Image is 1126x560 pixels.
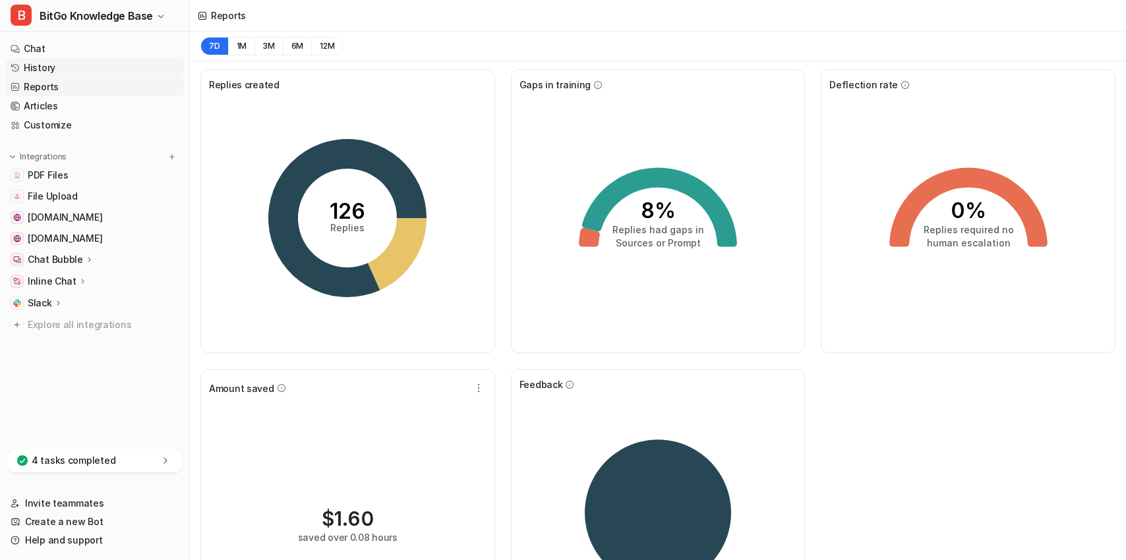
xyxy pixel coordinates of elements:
img: expand menu [8,152,17,161]
button: Integrations [5,150,71,163]
a: Help and support [5,531,184,549]
tspan: 0% [951,198,986,223]
span: File Upload [28,190,78,203]
img: menu_add.svg [167,152,177,161]
a: PDF FilesPDF Files [5,166,184,184]
a: Reports [5,78,184,96]
tspan: 126 [330,198,365,224]
p: Slack [28,296,52,310]
tspan: Sources or Prompt [615,237,700,248]
a: File UploadFile Upload [5,187,184,206]
span: [DOMAIN_NAME] [28,232,102,245]
span: BitGo Knowledge Base [40,7,153,25]
span: Explore all integrations [28,314,179,335]
div: $ [322,507,374,530]
p: Inline Chat [28,275,76,288]
button: 6M [283,37,312,55]
button: 12M [311,37,343,55]
a: Customize [5,116,184,134]
p: Chat Bubble [28,253,83,266]
img: Inline Chat [13,277,21,285]
img: developers.bitgo.com [13,213,21,221]
span: Gaps in training [519,78,591,92]
img: Chat Bubble [13,256,21,264]
span: Amount saved [209,381,274,395]
tspan: 8% [640,198,675,223]
div: saved over 0.08 hours [298,530,398,544]
a: Chat [5,40,184,58]
tspan: human escalation [926,237,1010,248]
span: PDF Files [28,169,68,182]
a: History [5,59,184,77]
a: Articles [5,97,184,115]
img: PDF Files [13,171,21,179]
tspan: Replies had gaps in [612,224,703,235]
div: Reports [211,9,246,22]
span: Replies created [209,78,280,92]
span: [DOMAIN_NAME] [28,211,102,224]
a: www.bitgo.com[DOMAIN_NAME] [5,229,184,248]
span: Feedback [519,378,563,391]
img: explore all integrations [11,318,24,331]
button: 7D [200,37,228,55]
tspan: Replies [330,222,365,233]
a: Explore all integrations [5,316,184,334]
button: 3M [254,37,283,55]
a: Invite teammates [5,494,184,513]
p: Integrations [20,152,67,162]
a: developers.bitgo.com[DOMAIN_NAME] [5,208,184,227]
a: Create a new Bot [5,513,184,531]
img: File Upload [13,192,21,200]
img: www.bitgo.com [13,235,21,242]
span: B [11,5,32,26]
p: 4 tasks completed [32,454,115,467]
button: 1M [228,37,255,55]
span: 1.60 [334,507,374,530]
tspan: Replies required no [923,224,1013,235]
img: Slack [13,299,21,307]
span: Deflection rate [829,78,898,92]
